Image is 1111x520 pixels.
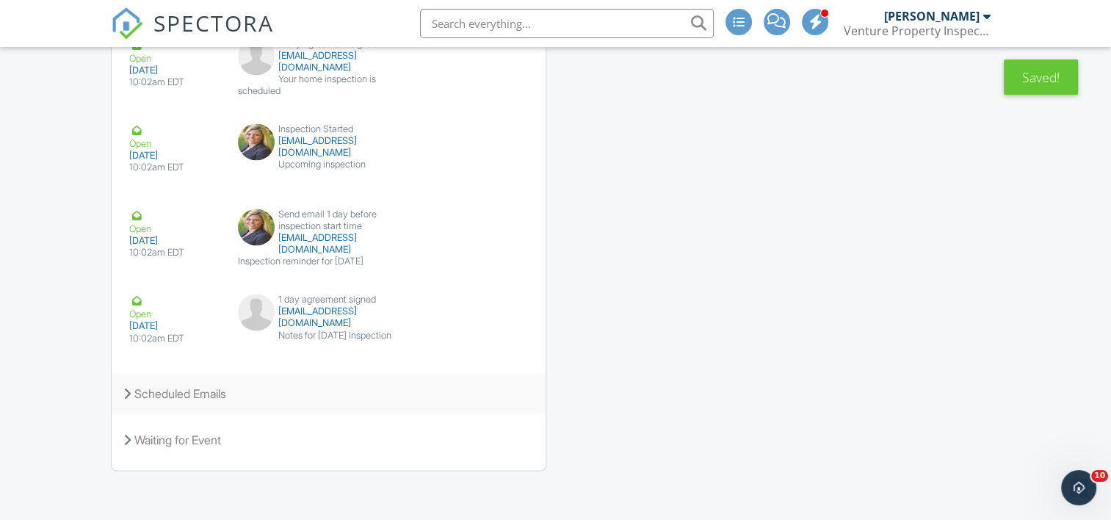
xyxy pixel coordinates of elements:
[111,7,143,40] img: The Best Home Inspection Software - Spectora
[112,373,546,413] div: Scheduled Emails
[238,123,420,135] div: Inspection Started
[238,135,420,159] div: [EMAIL_ADDRESS][DOMAIN_NAME]
[153,7,274,38] span: SPECTORA
[129,65,220,76] div: [DATE]
[238,256,420,267] div: Inspection reminder for [DATE]
[238,306,420,329] div: [EMAIL_ADDRESS][DOMAIN_NAME]
[238,209,420,232] div: Send email 1 day before inspection start time
[238,232,420,256] div: [EMAIL_ADDRESS][DOMAIN_NAME]
[1091,470,1108,482] span: 10
[129,320,220,332] div: [DATE]
[238,50,420,73] div: [EMAIL_ADDRESS][DOMAIN_NAME]
[844,24,991,38] div: Venture Property Inspections, LLC
[129,162,220,173] div: 10:02am EDT
[238,73,420,97] div: Your home inspection is scheduled
[129,235,220,247] div: [DATE]
[111,20,274,51] a: SPECTORA
[1004,59,1078,95] div: Saved!
[129,247,220,259] div: 10:02am EDT
[129,76,220,88] div: 10:02am EDT
[238,209,275,245] img: data
[238,294,275,331] img: default-user-f0147aede5fd5fa78ca7ade42f37bd4542148d508eef1c3d3ea960f66861d68b.jpg
[129,294,220,320] div: Open
[238,329,420,341] div: Notes for [DATE] inspection
[238,123,275,160] img: data
[129,150,220,162] div: [DATE]
[129,123,220,150] div: Open
[420,9,714,38] input: Search everything...
[129,332,220,344] div: 10:02am EDT
[129,209,220,235] div: Open
[112,419,546,459] div: Waiting for Event
[238,159,420,170] div: Upcoming inspection
[1061,470,1096,505] iframe: Intercom live chat
[884,9,980,24] div: [PERSON_NAME]
[238,294,420,306] div: 1 day agreement signed
[238,38,275,75] img: default-user-f0147aede5fd5fa78ca7ade42f37bd4542148d508eef1c3d3ea960f66861d68b.jpg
